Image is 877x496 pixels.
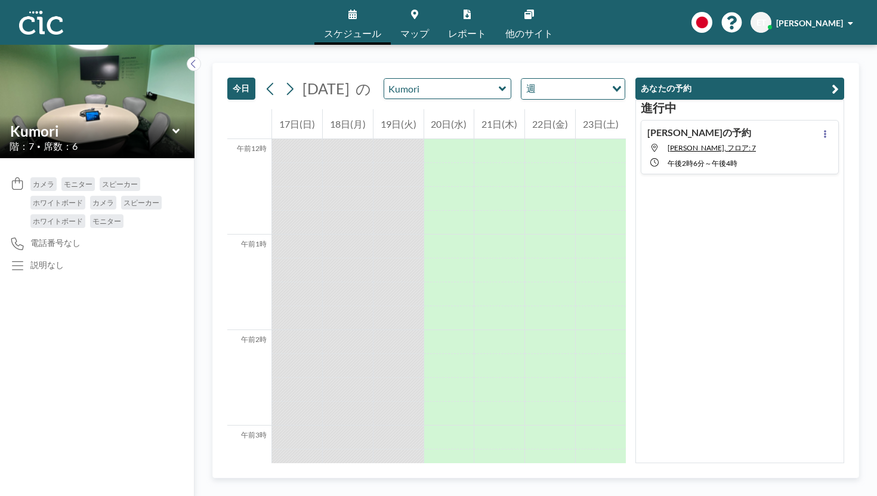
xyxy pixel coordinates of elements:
font: カメラ [33,180,54,189]
font: 22日(金) [532,118,568,130]
font: 進行中 [641,100,677,115]
font: • [37,143,41,150]
font: ～ [705,159,712,168]
font: 電話番号なし [30,238,81,248]
font: あなたの予約 [641,83,692,93]
font: の [356,79,371,97]
font: スピーカー [123,198,159,207]
font: 週 [526,82,536,94]
font: 午前3時 [241,430,267,439]
font: 説明なし [30,260,64,270]
font: 午前12時 [237,144,267,153]
font: 21日(木) [481,118,517,130]
font: ホワイトボード [33,217,83,226]
font: モニター [92,217,121,226]
input: オプションを検索 [539,81,605,97]
button: 今日 [227,78,255,100]
img: 組織ロゴ [19,11,63,35]
font: レポート [448,27,486,39]
button: あなたの予約 [635,78,844,100]
font: 今日 [233,83,250,93]
font: 階：7 [10,140,34,152]
font: 午後2時6分 [668,159,705,168]
font: 他のサイト [505,27,553,39]
font: [PERSON_NAME] [776,18,843,28]
div: オプションを検索 [521,79,625,99]
font: マップ [400,27,429,39]
span: クモリ、フロア: 7 [668,143,756,152]
font: カメラ [92,198,114,207]
font: 席数：6 [44,140,78,152]
font: 19日(火) [381,118,416,130]
font: 午前1時 [241,239,267,248]
font: [PERSON_NAME]の予約 [647,127,751,138]
font: 18日(月) [330,118,366,130]
font: スピーカー [102,180,138,189]
font: 17日(日) [279,118,315,130]
font: モニター [64,180,92,189]
input: Kumori [384,79,499,98]
font: ホワイトボード [33,198,83,207]
input: クモリ [10,122,172,140]
font: 午後4時 [712,159,737,168]
font: 午前2時 [241,335,267,344]
font: スケジュール [324,27,381,39]
font: [DATE] [302,79,350,97]
font: 20日(水) [431,118,467,130]
font: ET [756,17,766,27]
font: 23日(土) [583,118,619,130]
